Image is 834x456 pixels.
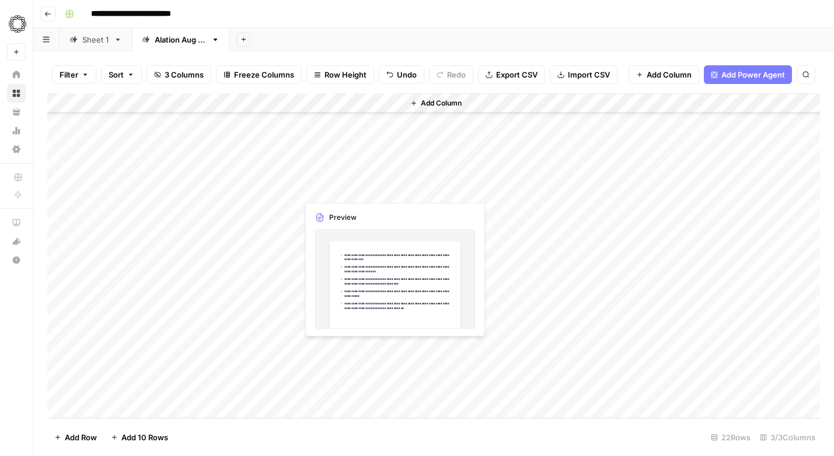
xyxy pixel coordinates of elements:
button: Workspace: Omniscient [7,9,26,38]
span: Redo [447,69,466,80]
div: 3/3 Columns [755,428,820,447]
button: Add Column [406,96,466,111]
button: Help + Support [7,251,26,269]
button: Freeze Columns [216,65,302,84]
a: Settings [7,140,26,159]
button: Undo [379,65,424,84]
button: Add Column [629,65,699,84]
span: Export CSV [496,69,538,80]
a: Sheet 1 [60,28,132,51]
span: Add Column [421,98,462,108]
span: Freeze Columns [234,69,294,80]
button: Filter [52,65,96,84]
button: Add Power Agent [704,65,792,84]
span: Row Height [324,69,367,80]
div: What's new? [8,233,25,250]
button: Import CSV [550,65,617,84]
span: Filter [60,69,78,80]
button: Add 10 Rows [104,428,175,447]
span: Add Row [65,432,97,443]
button: What's new? [7,232,26,251]
a: AirOps Academy [7,213,26,232]
button: Sort [101,65,142,84]
span: Undo [397,69,417,80]
a: Browse [7,84,26,103]
button: Redo [429,65,473,84]
span: Add Column [647,69,692,80]
a: Your Data [7,103,26,121]
img: Omniscient Logo [7,13,28,34]
span: 3 Columns [165,69,204,80]
div: 22 Rows [706,428,755,447]
a: Home [7,65,26,84]
div: Sheet 1 [82,34,109,45]
span: Add Power Agent [721,69,785,80]
span: Import CSV [568,69,610,80]
button: Add Row [47,428,104,447]
span: Add 10 Rows [121,432,168,443]
a: Usage [7,121,26,140]
button: Row Height [306,65,374,84]
button: 3 Columns [146,65,211,84]
span: Sort [109,69,124,80]
div: Alation [DATE] [155,34,207,45]
a: Alation [DATE] [132,28,229,51]
button: Export CSV [478,65,545,84]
